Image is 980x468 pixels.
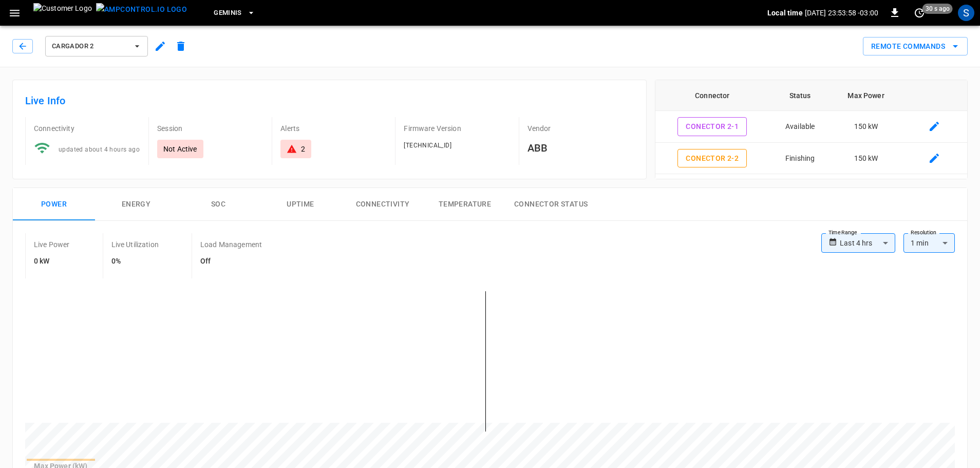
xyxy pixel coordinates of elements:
button: Connector Status [506,188,596,221]
button: Temperature [424,188,506,221]
div: remote commands options [863,37,968,56]
th: Status [769,80,831,111]
button: Conector 2-1 [677,117,747,136]
h6: ABB [527,140,634,156]
button: Geminis [210,3,259,23]
p: Local time [767,8,803,18]
span: Geminis [214,7,242,19]
button: Connectivity [342,188,424,221]
p: Connectivity [34,123,140,134]
label: Resolution [911,229,936,237]
button: Energy [95,188,177,221]
label: Time Range [828,229,857,237]
th: Max Power [831,80,901,111]
span: updated about 4 hours ago [59,146,140,153]
p: Live Utilization [111,239,159,250]
h6: 0% [111,256,159,267]
td: Faulted [769,174,831,206]
img: ampcontrol.io logo [96,3,187,16]
button: Power [13,188,95,221]
td: Available [769,111,831,143]
td: 150 kW [831,174,901,206]
p: Firmware Version [404,123,510,134]
td: Finishing [769,143,831,175]
p: Vendor [527,123,634,134]
div: Last 4 hrs [840,233,895,253]
h6: 0 kW [34,256,70,267]
button: SOC [177,188,259,221]
p: [DATE] 23:53:58 -03:00 [805,8,878,18]
p: Alerts [280,123,387,134]
h6: Live Info [25,92,634,109]
p: Load Management [200,239,262,250]
button: Cargador 2 [45,36,148,57]
button: Uptime [259,188,342,221]
td: 150 kW [831,143,901,175]
p: Not Active [163,144,197,154]
td: 150 kW [831,111,901,143]
p: Session [157,123,263,134]
span: Cargador 2 [52,41,128,52]
div: profile-icon [958,5,974,21]
span: [TECHNICAL_ID] [404,142,451,149]
button: Remote Commands [863,37,968,56]
th: Connector [655,80,769,111]
h6: Off [200,256,262,267]
div: 2 [301,144,305,154]
img: Customer Logo [33,3,92,23]
button: Conector 2-2 [677,149,747,168]
button: set refresh interval [911,5,928,21]
div: 1 min [903,233,955,253]
span: 30 s ago [922,4,953,14]
p: Live Power [34,239,70,250]
table: connector table [655,80,967,237]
